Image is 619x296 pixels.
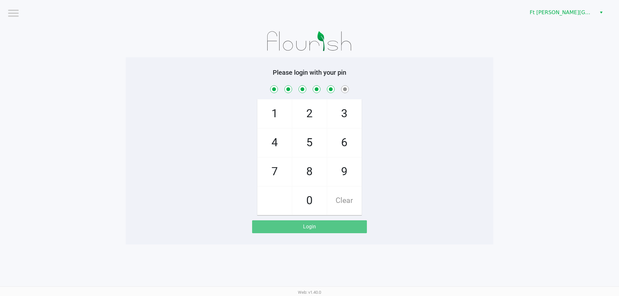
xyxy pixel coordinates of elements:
span: 2 [292,100,327,128]
span: Web: v1.40.0 [298,290,321,295]
span: 7 [258,158,292,186]
span: 1 [258,100,292,128]
h5: Please login with your pin [131,69,488,76]
span: 9 [327,158,361,186]
span: Ft [PERSON_NAME][GEOGRAPHIC_DATA] [530,9,593,16]
span: 6 [327,129,361,157]
span: 8 [292,158,327,186]
span: 4 [258,129,292,157]
span: Clear [327,186,361,215]
span: 0 [292,186,327,215]
button: Select [596,7,606,18]
span: 5 [292,129,327,157]
span: 3 [327,100,361,128]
